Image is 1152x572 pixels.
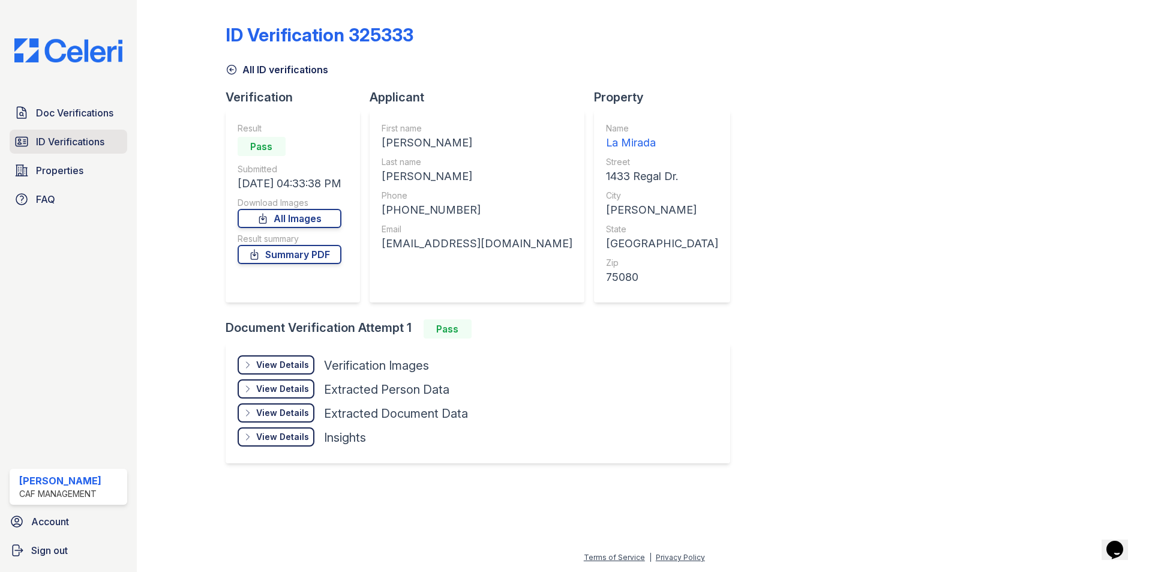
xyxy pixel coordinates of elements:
span: Sign out [31,543,68,558]
div: Extracted Document Data [324,405,468,422]
div: Zip [606,257,718,269]
div: [GEOGRAPHIC_DATA] [606,235,718,252]
div: Property [594,89,740,106]
div: State [606,223,718,235]
a: FAQ [10,187,127,211]
div: CAF Management [19,488,101,500]
div: [PERSON_NAME] [606,202,718,218]
div: Street [606,156,718,168]
div: Document Verification Attempt 1 [226,319,740,339]
a: Properties [10,158,127,182]
span: Properties [36,163,83,178]
a: All ID verifications [226,62,328,77]
div: Phone [382,190,572,202]
a: Account [5,510,132,534]
div: Name [606,122,718,134]
a: Privacy Policy [656,553,705,562]
div: [PERSON_NAME] [382,168,572,185]
div: Verification Images [324,357,429,374]
div: Download Images [238,197,341,209]
div: [PERSON_NAME] [19,474,101,488]
div: Pass [238,137,286,156]
div: Extracted Person Data [324,381,449,398]
div: View Details [256,383,309,395]
span: FAQ [36,192,55,206]
div: Result summary [238,233,341,245]
div: [PHONE_NUMBER] [382,202,572,218]
div: Last name [382,156,572,168]
a: All Images [238,209,341,228]
div: ID Verification 325333 [226,24,413,46]
a: Doc Verifications [10,101,127,125]
div: City [606,190,718,202]
div: Insights [324,429,366,446]
div: Result [238,122,341,134]
div: View Details [256,359,309,371]
span: Doc Verifications [36,106,113,120]
span: ID Verifications [36,134,104,149]
div: Pass [424,319,472,339]
img: CE_Logo_Blue-a8612792a0a2168367f1c8372b55b34899dd931a85d93a1a3d3e32e68fde9ad4.png [5,38,132,62]
span: Account [31,514,69,529]
div: Applicant [370,89,594,106]
a: Sign out [5,538,132,562]
a: Name La Mirada [606,122,718,151]
div: Verification [226,89,370,106]
div: Email [382,223,572,235]
a: Summary PDF [238,245,341,264]
div: | [649,553,652,562]
div: 75080 [606,269,718,286]
div: [EMAIL_ADDRESS][DOMAIN_NAME] [382,235,572,252]
div: Submitted [238,163,341,175]
div: La Mirada [606,134,718,151]
a: Terms of Service [584,553,645,562]
div: 1433 Regal Dr. [606,168,718,185]
div: [DATE] 04:33:38 PM [238,175,341,192]
div: View Details [256,431,309,443]
a: ID Verifications [10,130,127,154]
div: First name [382,122,572,134]
div: [PERSON_NAME] [382,134,572,151]
div: View Details [256,407,309,419]
iframe: chat widget [1102,524,1140,560]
